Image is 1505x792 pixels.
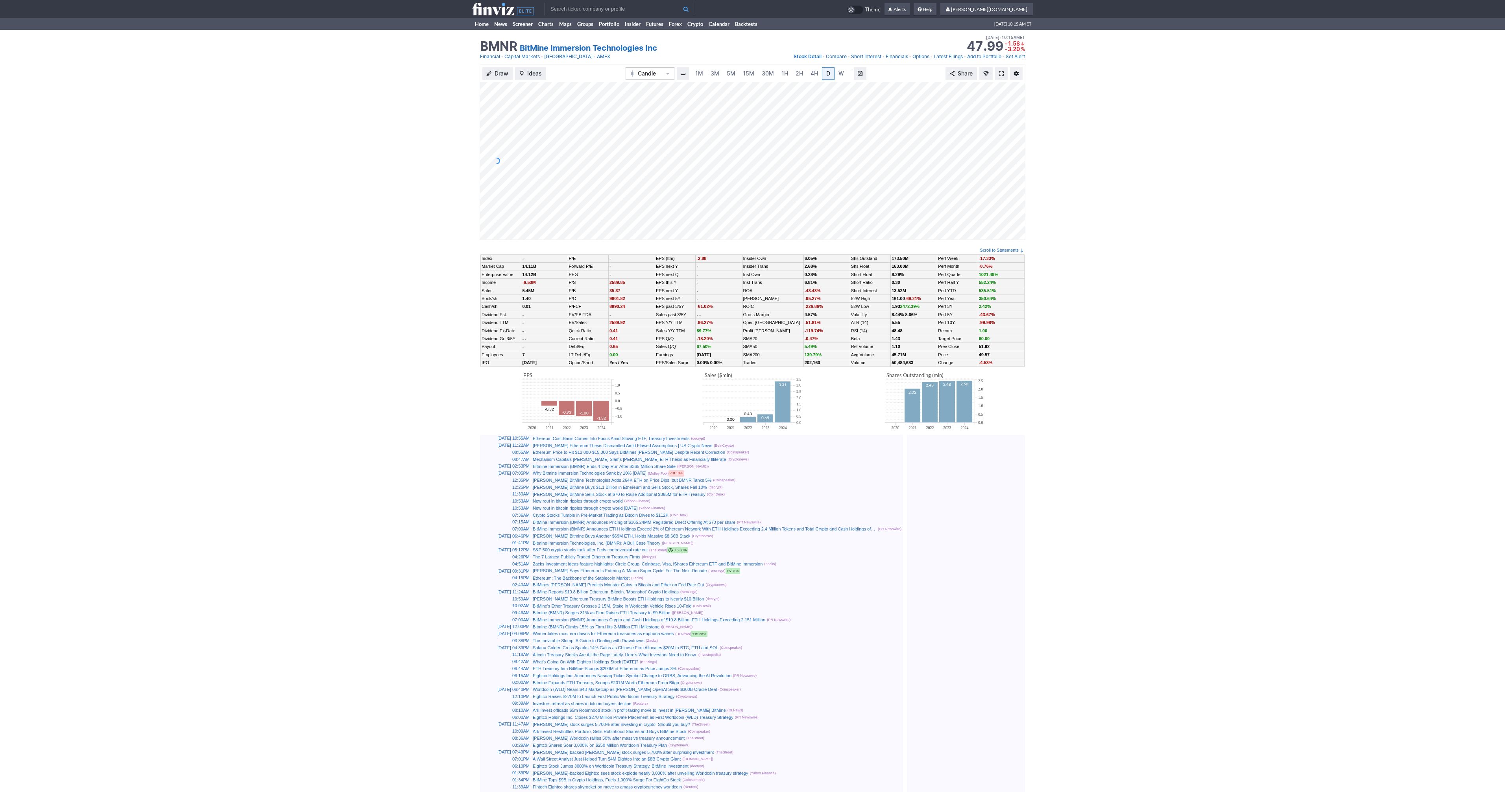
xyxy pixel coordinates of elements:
[986,34,1025,41] span: [DATE] 10:15AM ET
[805,336,818,341] span: -0.47%
[937,343,978,351] td: Prev Close
[515,67,546,80] button: Ideas
[609,320,625,325] span: 2589.92
[593,53,596,61] span: •
[979,320,995,325] span: -99.98%
[854,67,866,80] button: Range
[937,255,978,263] td: Perf Week
[533,715,733,720] a: Eightco Holdings Inc. Closes $270 Million Private Placement as First Worldcoin (WLD) Treasury Str...
[850,255,890,263] td: Shs Outstand
[656,360,689,365] a: EPS/Sales Surpr.
[1021,46,1025,52] span: %
[609,344,618,349] span: 0.65
[533,680,679,685] a: Bitmine Expands ETH Treasury, Scoops $201M Worth Ethereum From Bitgo
[1005,40,1020,47] span: -1.58
[481,303,521,311] td: Cash/sh
[865,6,881,14] span: Theme
[805,256,817,261] b: 6.05%
[794,53,822,59] span: Stock Detail
[835,67,848,80] a: W
[794,53,822,61] a: Stock Detail
[522,336,526,341] small: - -
[533,638,644,643] a: The Inevitable Slump: A Guide to Dealing with Drawdowns
[805,304,823,309] span: -226.86%
[892,328,903,333] b: 48.48
[656,352,673,357] a: Earnings
[655,255,696,263] td: EPS (ttm)
[979,256,995,261] span: -17.33%
[892,312,917,317] small: 8.44% 8.66%
[940,3,1033,16] a: [PERSON_NAME][DOMAIN_NAME]
[655,287,696,295] td: EPS next Y
[655,311,696,319] td: Sales past 3/5Y
[685,18,706,30] a: Crypto
[541,53,543,61] span: •
[739,67,758,80] a: 15M
[677,67,689,80] button: Interval
[480,431,750,435] img: nic2x2.gif
[967,53,1001,61] a: Add to Portfolio
[533,687,717,692] a: Worldcoin (WLD) Nears $4B Marketcap as [PERSON_NAME] OpenAI Seals $300B Oracle Deal
[805,280,817,285] b: 6.81%
[1010,67,1023,80] button: Chart Settings
[742,319,803,327] td: Oper. [GEOGRAPHIC_DATA]
[851,53,881,61] a: Short Interest
[937,287,978,295] td: Perf YTD
[533,589,679,594] a: BitMine Reports $10.8 Billion Ethereum, Bitcoin, 'Moonshot' Crypto Holdings
[533,645,718,650] a: Solana Golden Cross Sparks 14% Gains as Chinese Firm Allocates $20M to BTC, ETH and SOL
[850,311,890,319] td: Volatility
[597,53,610,61] a: AMEX
[886,53,908,61] a: Financials
[533,722,690,727] a: [PERSON_NAME] stock surges 5,700% after investing in crypto: Should you buy?
[568,263,608,271] td: Forward P/E
[501,53,504,61] span: •
[1006,53,1025,61] a: Set Alert
[533,597,704,601] a: [PERSON_NAME] Ethereum Treasury BitMine Boosts ETH Holdings to Nearly $10 Billion
[533,450,725,455] a: Ethereum Price to Hit $12,000-$15,000 Says BitMines [PERSON_NAME] Despite Recent Correction
[892,288,906,293] a: 13.52M
[568,271,608,278] td: PEG
[472,18,491,30] a: Home
[732,18,760,30] a: Backtests
[762,70,774,77] span: 30M
[937,271,978,278] td: Perf Quarter
[568,279,608,287] td: P/S
[807,67,822,80] a: 4H
[999,34,1001,41] span: •
[655,295,696,302] td: EPS next 5Y
[568,343,608,351] td: Debt/Eq
[696,272,698,277] b: -
[481,295,521,302] td: Book/sh
[905,296,921,301] span: -69.21%
[522,328,524,333] b: -
[533,617,765,622] a: BitMine Immersion (BMNR) Announces Crypto and Cash Holdings of $10.8 Billion, ETH Holdings Exceed...
[805,320,821,325] span: -51.81%
[805,264,817,269] b: 2.68%
[622,18,643,30] a: Insider
[851,280,873,285] a: Short Ratio
[522,320,524,325] b: -
[742,335,803,343] td: SMA20
[533,562,763,566] a: Zacks Investment Ideas feature highlights: Circle Group, Coinbase, Visa, iShares Ethereum ETF and...
[742,279,803,287] td: Inst Trans
[533,771,748,775] a: [PERSON_NAME]-backed Eightco sees stock explode nearly 3,000% after unveiling Worldcoin treasury ...
[533,736,685,740] a: [PERSON_NAME] Worldcoin rallies 50% after massive treasury announcement
[979,272,999,277] span: 1021.49%
[696,336,713,341] span: -18.20%
[914,3,936,16] a: Help
[805,272,817,277] b: 0.28%
[609,264,611,269] b: -
[609,272,611,277] b: -
[826,70,830,77] span: D
[481,255,521,263] td: Index
[696,264,698,269] b: -
[994,18,1031,30] span: [DATE] 10:15 AM ET
[536,18,556,30] a: Charts
[892,264,909,269] b: 163.00M
[892,256,909,261] b: 173.50M
[522,344,524,349] b: -
[609,280,625,285] span: 2589.85
[609,296,625,301] span: 9601.82
[533,582,704,587] a: BitMines [PERSON_NAME] Predicts Monster Gains in Bitcoin and Ether on Fed Rate Cut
